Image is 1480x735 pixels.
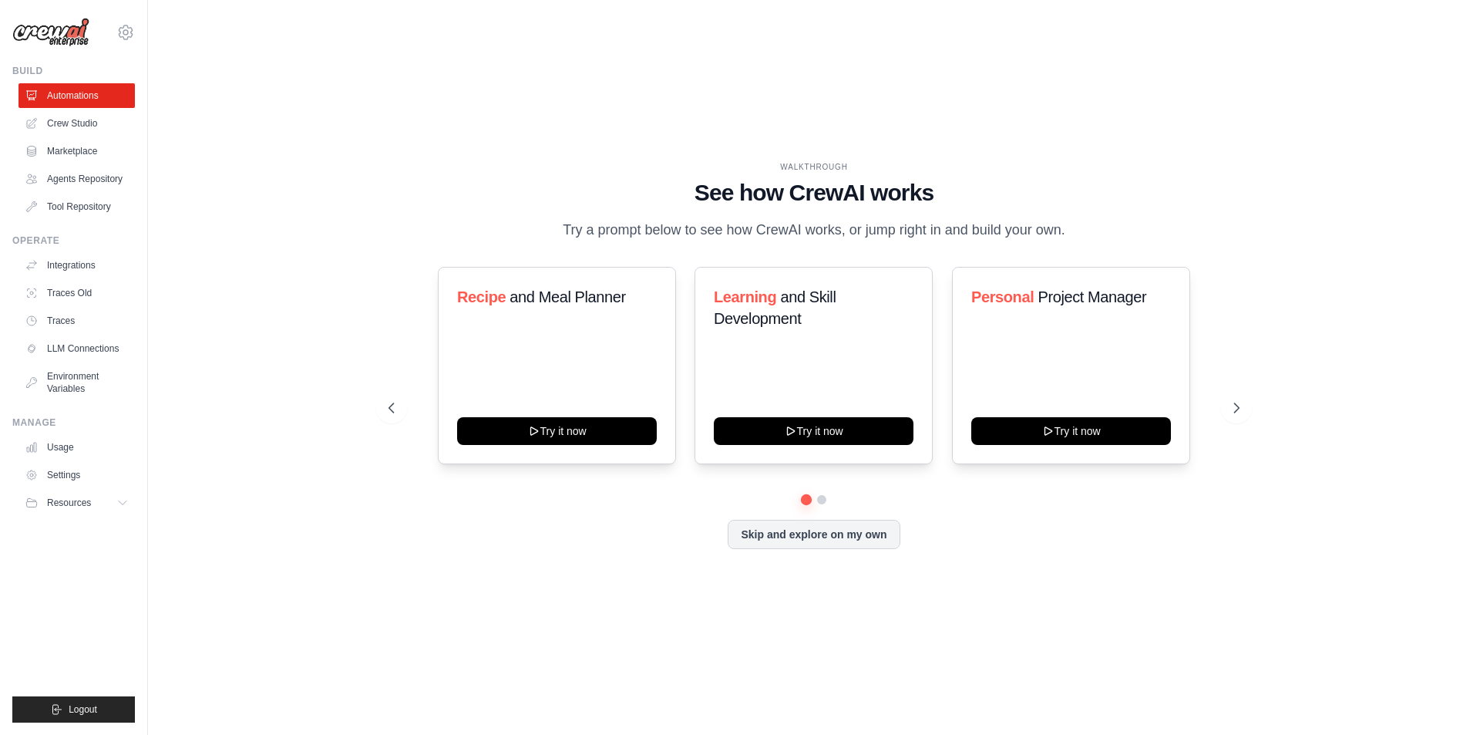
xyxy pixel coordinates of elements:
button: Logout [12,696,135,723]
a: Automations [18,83,135,108]
a: Settings [18,463,135,487]
h1: See how CrewAI works [388,179,1239,207]
p: Try a prompt below to see how CrewAI works, or jump right in and build your own. [555,219,1073,241]
span: Project Manager [1038,288,1146,305]
div: WALKTHROUGH [388,161,1239,173]
span: Learning [714,288,776,305]
button: Try it now [971,417,1171,445]
a: Traces Old [18,281,135,305]
span: Recipe [457,288,506,305]
span: Personal [971,288,1034,305]
a: Tool Repository [18,194,135,219]
a: Traces [18,308,135,333]
img: Logo [12,18,89,47]
a: LLM Connections [18,336,135,361]
a: Integrations [18,253,135,278]
button: Resources [18,491,135,515]
a: Environment Variables [18,364,135,401]
div: Build [12,65,135,77]
a: Marketplace [18,139,135,164]
span: Logout [69,703,97,716]
span: and Skill Development [714,288,836,327]
a: Crew Studio [18,111,135,136]
button: Try it now [457,417,657,445]
div: Operate [12,234,135,247]
iframe: Chat Widget [1403,661,1480,735]
button: Try it now [714,417,913,445]
button: Skip and explore on my own [728,520,900,549]
span: and Meal Planner [510,288,625,305]
span: Resources [47,497,91,509]
div: Manage [12,416,135,429]
a: Agents Repository [18,167,135,191]
a: Usage [18,435,135,460]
